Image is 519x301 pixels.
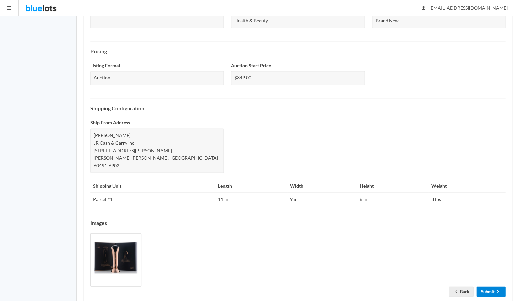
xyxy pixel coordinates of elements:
a: Submitarrow forward [476,286,505,297]
td: 3 lbs [428,192,505,206]
ion-icon: arrow forward [494,289,501,295]
th: Shipping Unit [90,179,215,193]
h4: Pricing [90,48,505,54]
th: Height [357,179,428,193]
label: Auction Start Price [231,62,271,70]
td: 11 in [215,192,287,206]
label: Ship From Address [90,119,130,127]
div: -- [90,14,224,28]
ion-icon: arrow back [453,289,460,295]
td: Parcel #1 [90,192,215,206]
td: 9 in [287,192,357,206]
label: Listing Format [90,62,120,70]
td: 6 in [357,192,428,206]
div: [PERSON_NAME] JR Cash & Carry inc [STREET_ADDRESS][PERSON_NAME] [PERSON_NAME] [PERSON_NAME], [GEO... [90,128,224,173]
h4: Shipping Configuration [90,105,505,111]
th: Weight [428,179,505,193]
a: arrow backBack [449,286,473,297]
div: Health & Beauty [231,14,365,28]
div: Brand New [372,14,505,28]
img: e3de7085-9300-46ff-89e6-8a53ce423b43-1676874190.jpg [90,233,141,286]
div: Auction [90,71,224,85]
span: [EMAIL_ADDRESS][DOMAIN_NAME] [422,5,507,11]
ion-icon: person [420,5,427,12]
h4: Images [90,220,505,226]
th: Width [287,179,357,193]
div: $349.00 [231,71,365,85]
th: Length [215,179,287,193]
